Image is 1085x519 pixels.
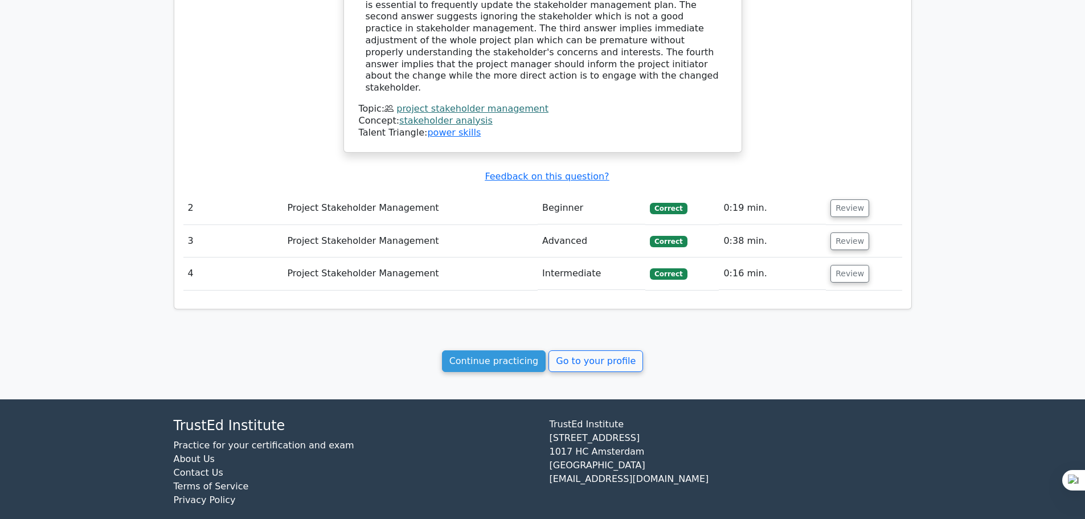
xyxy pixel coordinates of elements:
a: power skills [427,127,481,138]
a: Practice for your certification and exam [174,440,354,451]
td: 4 [183,258,283,290]
td: 2 [183,192,283,224]
div: TrustEd Institute [STREET_ADDRESS] 1017 HC Amsterdam [GEOGRAPHIC_DATA] [EMAIL_ADDRESS][DOMAIN_NAME] [543,418,919,516]
span: Correct [650,268,687,280]
h4: TrustEd Institute [174,418,536,434]
a: Terms of Service [174,481,249,492]
a: Feedback on this question? [485,171,609,182]
a: Privacy Policy [174,495,236,505]
div: Talent Triangle: [359,103,727,138]
td: Project Stakeholder Management [283,225,538,258]
button: Review [830,232,869,250]
div: Concept: [359,115,727,127]
td: Beginner [538,192,645,224]
td: Advanced [538,225,645,258]
span: Correct [650,203,687,214]
a: About Us [174,453,215,464]
a: project stakeholder management [396,103,548,114]
a: Contact Us [174,467,223,478]
span: Correct [650,236,687,247]
button: Review [830,199,869,217]
td: Project Stakeholder Management [283,192,538,224]
a: Go to your profile [548,350,643,372]
td: 0:16 min. [719,258,826,290]
button: Review [830,265,869,283]
div: Topic: [359,103,727,115]
td: Project Stakeholder Management [283,258,538,290]
a: stakeholder analysis [399,115,493,126]
td: Intermediate [538,258,645,290]
td: 3 [183,225,283,258]
a: Continue practicing [442,350,546,372]
td: 0:19 min. [719,192,826,224]
td: 0:38 min. [719,225,826,258]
